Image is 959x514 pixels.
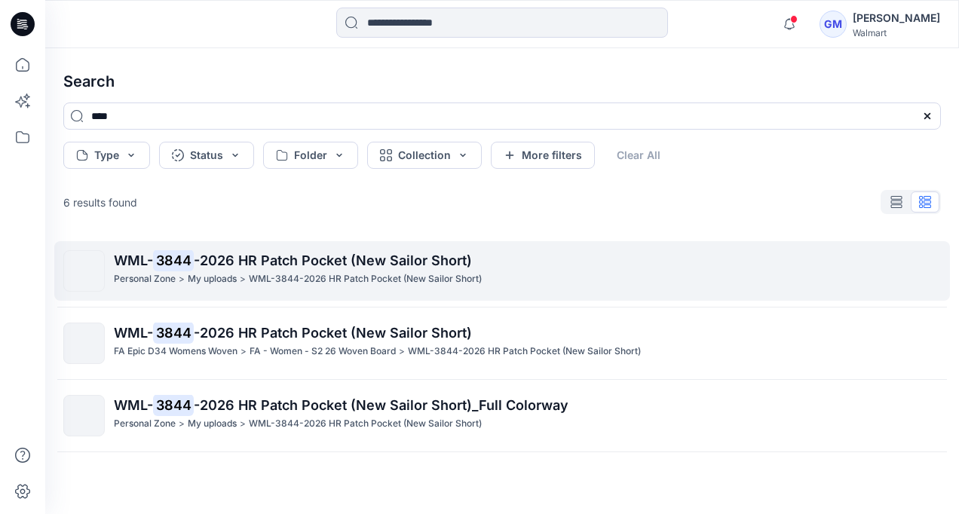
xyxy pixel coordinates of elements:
a: WML-3844-2026 HR Patch Pocket (New Sailor Short)Personal Zone>My uploads>WML-3844-2026 HR Patch P... [54,241,950,301]
a: WML-3844-2026 HR Patch Pocket (New Sailor Short)FA Epic D34 Womens Woven>FA - Women - S2 26 Woven... [54,314,950,373]
p: WML-3844-2026 HR Patch Pocket (New Sailor Short) [249,416,482,432]
p: Personal Zone [114,271,176,287]
p: > [241,344,247,359]
div: GM [820,11,847,38]
p: FA - Women - S2 26 Woven Board [250,344,396,359]
p: > [240,271,246,287]
button: Collection [367,142,482,169]
a: WML-3844-2026 HR Patch Pocket (New Sailor Short)_Full ColorwayPersonal Zone>My uploads>WML-3844-2... [54,386,950,445]
mark: 3844 [153,249,194,271]
p: > [179,271,185,287]
span: WML- [114,252,153,268]
div: Walmart [853,27,940,38]
button: More filters [491,142,595,169]
mark: 3844 [153,322,194,343]
span: -2026 HR Patch Pocket (New Sailor Short) [194,325,472,341]
p: 6 results found [63,194,137,210]
span: -2026 HR Patch Pocket (New Sailor Short) [194,252,472,268]
button: Type [63,142,150,169]
p: Personal Zone [114,416,176,432]
mark: 3844 [153,394,194,415]
p: > [240,416,246,432]
p: WML-3844-2026 HR Patch Pocket (New Sailor Short) [408,344,641,359]
button: Status [159,142,254,169]
p: > [399,344,405,359]
div: [PERSON_NAME] [853,9,940,27]
span: WML- [114,325,153,341]
p: FA Epic D34 Womens Woven [114,344,237,359]
span: WML- [114,397,153,413]
button: Folder [263,142,358,169]
h4: Search [51,60,953,102]
span: -2026 HR Patch Pocket (New Sailor Short)_Full Colorway [194,397,568,413]
p: WML-3844-2026 HR Patch Pocket (New Sailor Short) [249,271,482,287]
p: My uploads [188,416,237,432]
p: > [179,416,185,432]
p: My uploads [188,271,237,287]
